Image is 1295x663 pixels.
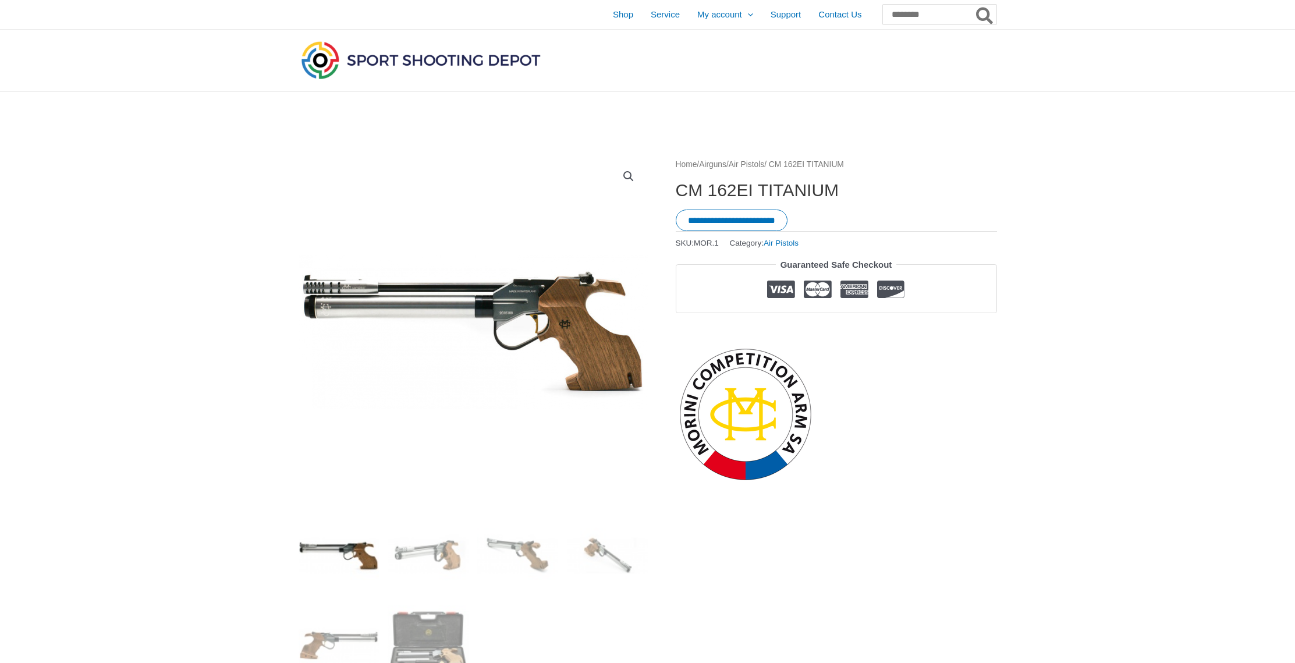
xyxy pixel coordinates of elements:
legend: Guaranteed Safe Checkout [776,257,897,273]
a: Air Pistols [764,239,799,247]
span: Category: [730,236,799,250]
img: CM 162EI TITANIUM [299,515,379,596]
a: Morini [676,345,815,484]
nav: Breadcrumb [676,157,997,172]
img: CM 162EI TITANIUM - Image 4 [567,515,648,596]
a: Home [676,160,697,169]
a: View full-screen image gallery [618,166,639,187]
button: Search [974,5,996,24]
img: Sport Shooting Depot [299,38,543,81]
iframe: Customer reviews powered by Trustpilot [676,322,997,336]
span: MOR.1 [694,239,719,247]
h1: CM 162EI TITANIUM [676,180,997,201]
img: CM 162EI TITANIUM - Image 3 [477,515,558,596]
span: SKU: [676,236,719,250]
img: CM 162EI TITANIUM - Image 2 [388,515,469,596]
a: Airguns [699,160,726,169]
a: Air Pistols [729,160,764,169]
